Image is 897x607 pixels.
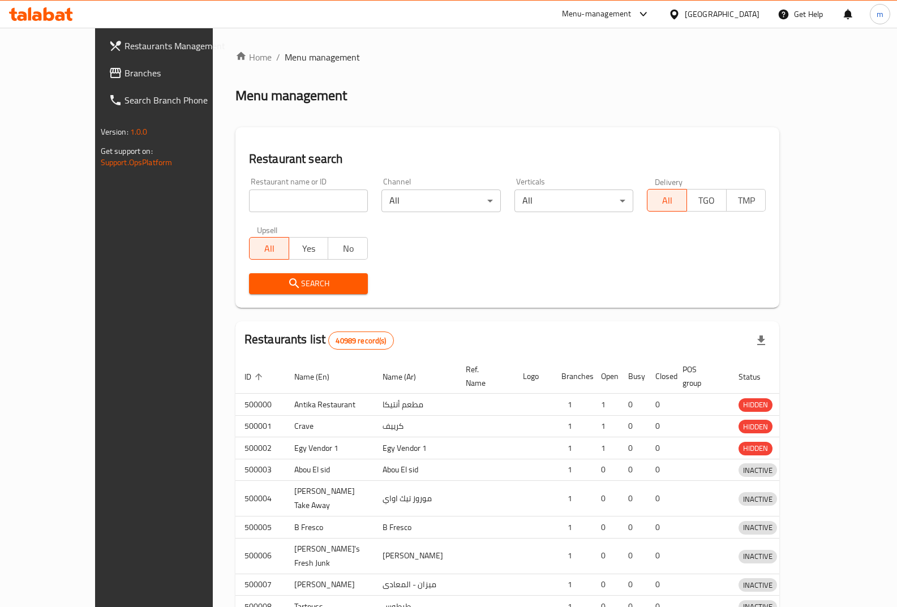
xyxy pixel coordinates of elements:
td: 0 [619,574,646,596]
td: ميزان - المعادى [374,574,457,596]
span: 40989 record(s) [329,335,393,346]
td: 500002 [235,437,285,459]
td: [PERSON_NAME]'s Fresh Junk [285,538,374,574]
div: Export file [748,327,775,354]
li: / [276,50,280,64]
span: Yes [294,240,324,257]
div: Total records count [328,332,393,350]
span: All [652,192,683,209]
td: 0 [592,538,619,574]
td: 0 [619,459,646,481]
span: INACTIVE [739,521,777,534]
td: B Fresco [285,516,374,539]
td: 0 [646,574,673,596]
td: 0 [646,437,673,459]
td: 1 [592,394,619,416]
span: Status [739,370,775,384]
span: INACTIVE [739,550,777,563]
span: Version: [101,124,128,139]
h2: Restaurants list [244,331,394,350]
td: 1 [552,459,592,481]
td: 0 [646,415,673,437]
span: Name (En) [294,370,344,384]
td: 0 [592,516,619,539]
td: 0 [619,415,646,437]
div: INACTIVE [739,492,777,506]
td: 500003 [235,459,285,481]
td: 0 [646,394,673,416]
div: INACTIVE [739,521,777,535]
td: 0 [592,574,619,596]
td: 500006 [235,538,285,574]
td: [PERSON_NAME] [374,538,457,574]
td: 0 [619,516,646,539]
div: INACTIVE [739,578,777,592]
span: TMP [731,192,762,209]
td: [PERSON_NAME] Take Away [285,481,374,516]
td: Egy Vendor 1 [285,437,374,459]
button: Yes [289,237,329,260]
td: موروز تيك اواي [374,481,457,516]
span: Get support on: [101,144,153,158]
td: 0 [646,459,673,481]
td: 1 [552,394,592,416]
td: 500005 [235,516,285,539]
span: m [877,8,883,20]
button: All [249,237,289,260]
td: 1 [552,437,592,459]
input: Search for restaurant name or ID.. [249,190,368,212]
a: Home [235,50,272,64]
span: No [333,240,363,257]
td: 500000 [235,394,285,416]
td: Egy Vendor 1 [374,437,457,459]
td: Abou El sid [285,459,374,481]
th: Busy [619,359,646,394]
button: Search [249,273,368,294]
a: Search Branch Phone [100,87,245,114]
span: TGO [692,192,722,209]
div: HIDDEN [739,398,772,412]
h2: Menu management [235,87,347,105]
th: Logo [514,359,552,394]
span: INACTIVE [739,579,777,592]
div: All [514,190,633,212]
span: Search Branch Phone [125,93,236,107]
td: 500007 [235,574,285,596]
td: 0 [619,394,646,416]
span: 1.0.0 [130,124,148,139]
td: Antika Restaurant [285,394,374,416]
th: Open [592,359,619,394]
td: 0 [592,481,619,516]
div: All [381,190,500,212]
th: Closed [646,359,673,394]
button: All [647,189,687,212]
td: Crave [285,415,374,437]
span: ID [244,370,266,384]
td: 1 [552,415,592,437]
td: 0 [646,538,673,574]
div: [GEOGRAPHIC_DATA] [685,8,759,20]
span: HIDDEN [739,398,772,411]
div: Menu-management [562,7,632,21]
td: 0 [592,459,619,481]
td: 1 [552,516,592,539]
a: Branches [100,59,245,87]
td: 0 [619,481,646,516]
span: Search [258,277,359,291]
button: TMP [726,189,766,212]
span: HIDDEN [739,442,772,455]
td: 0 [646,516,673,539]
span: Ref. Name [466,363,500,390]
td: 0 [619,437,646,459]
button: No [328,237,368,260]
a: Support.OpsPlatform [101,155,173,170]
span: Branches [125,66,236,80]
span: All [254,240,285,257]
td: 0 [619,538,646,574]
span: INACTIVE [739,493,777,506]
span: Menu management [285,50,360,64]
td: 1 [592,415,619,437]
span: HIDDEN [739,420,772,433]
